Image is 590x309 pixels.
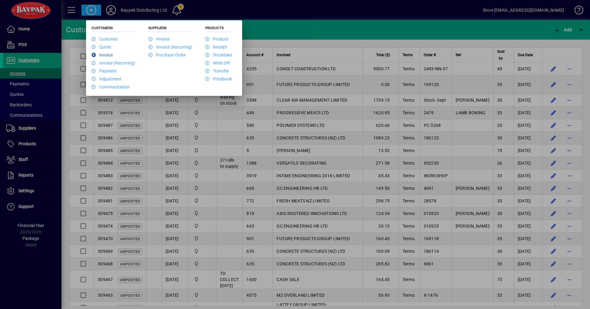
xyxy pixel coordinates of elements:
a: Receipt [205,45,227,49]
a: Transfer [205,68,229,73]
a: Pricebook [205,76,232,81]
a: Write Off [205,61,230,65]
a: Invoice (Recurring) [92,61,135,65]
h5: Suppliers [148,26,192,32]
a: Communication [92,84,130,89]
a: Adjustment [92,76,121,81]
a: Payment [92,68,116,73]
a: Product [205,37,228,41]
a: Customer [92,37,118,41]
a: Invoice [92,53,113,57]
a: Quote [92,45,111,49]
h5: Customers [92,26,135,32]
a: Invoice (Recurring) [148,45,192,49]
a: Purchase Order [148,53,186,57]
a: Invoice [148,37,170,41]
a: Stocktake [205,53,232,57]
h5: Products [205,26,232,32]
